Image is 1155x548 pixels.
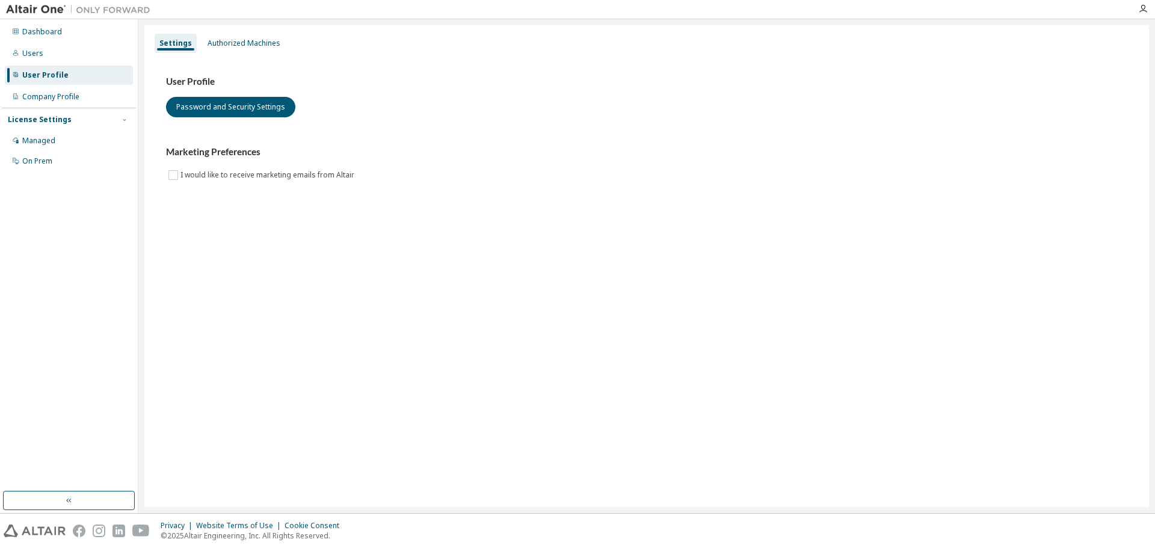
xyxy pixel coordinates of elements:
img: youtube.svg [132,525,150,537]
div: User Profile [22,70,69,80]
p: © 2025 Altair Engineering, Inc. All Rights Reserved. [161,531,346,541]
div: License Settings [8,115,72,125]
div: Cookie Consent [285,521,346,531]
div: Authorized Machines [208,38,280,48]
div: Website Terms of Use [196,521,285,531]
div: Users [22,49,43,58]
h3: User Profile [166,76,1127,88]
img: altair_logo.svg [4,525,66,537]
h3: Marketing Preferences [166,146,1127,158]
img: Altair One [6,4,156,16]
div: Privacy [161,521,196,531]
img: facebook.svg [73,525,85,537]
img: linkedin.svg [112,525,125,537]
div: Dashboard [22,27,62,37]
div: Managed [22,136,55,146]
button: Password and Security Settings [166,97,295,117]
div: On Prem [22,156,52,166]
div: Settings [159,38,192,48]
div: Company Profile [22,92,79,102]
label: I would like to receive marketing emails from Altair [180,168,357,182]
img: instagram.svg [93,525,105,537]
